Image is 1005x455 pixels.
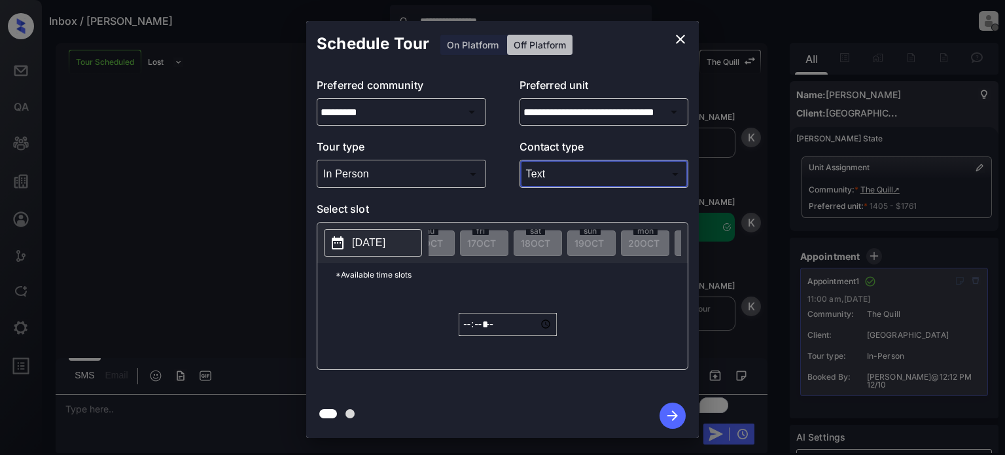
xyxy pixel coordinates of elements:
[317,201,688,222] p: Select slot
[459,286,557,363] div: off-platform-time-select
[336,263,688,286] p: *Available time slots
[520,77,689,98] p: Preferred unit
[352,235,385,251] p: [DATE]
[523,163,686,185] div: Text
[667,26,694,52] button: close
[320,163,483,185] div: In Person
[317,77,486,98] p: Preferred community
[306,21,440,67] h2: Schedule Tour
[317,139,486,160] p: Tour type
[463,103,481,121] button: Open
[324,229,422,257] button: [DATE]
[665,103,683,121] button: Open
[520,139,689,160] p: Contact type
